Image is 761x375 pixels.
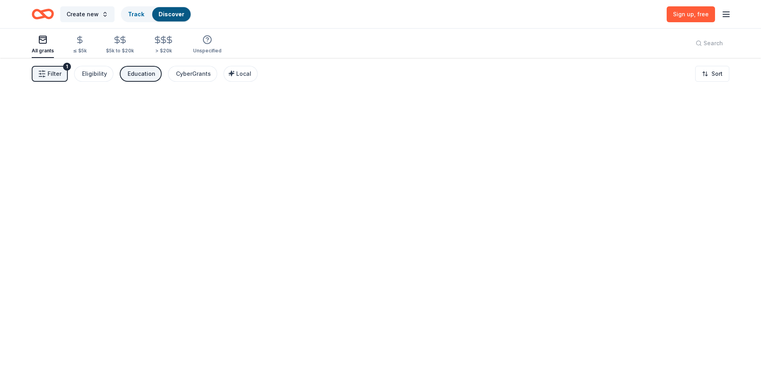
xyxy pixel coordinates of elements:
button: Education [120,66,162,82]
button: Eligibility [74,66,113,82]
div: Education [128,69,155,79]
div: Unspecified [193,48,222,54]
button: Sort [695,66,729,82]
span: , free [694,11,709,17]
button: Unspecified [193,32,222,58]
div: All grants [32,48,54,54]
a: Home [32,5,54,23]
span: Create new [67,10,99,19]
div: CyberGrants [176,69,211,79]
a: Sign up, free [667,6,715,22]
button: TrackDiscover [121,6,191,22]
button: Create new [60,6,115,22]
button: Local [224,66,258,82]
button: CyberGrants [168,66,217,82]
span: Filter [48,69,61,79]
span: Sort [711,69,723,79]
button: Filter1 [32,66,68,82]
button: $5k to $20k [106,32,134,58]
span: Sign up [673,11,709,17]
a: Track [128,11,144,17]
button: All grants [32,32,54,58]
a: Discover [159,11,184,17]
span: Local [236,70,251,77]
div: ≤ $5k [73,48,87,54]
div: Eligibility [82,69,107,79]
button: > $20k [153,32,174,58]
div: 1 [63,63,71,71]
div: > $20k [153,48,174,54]
button: ≤ $5k [73,32,87,58]
div: $5k to $20k [106,48,134,54]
